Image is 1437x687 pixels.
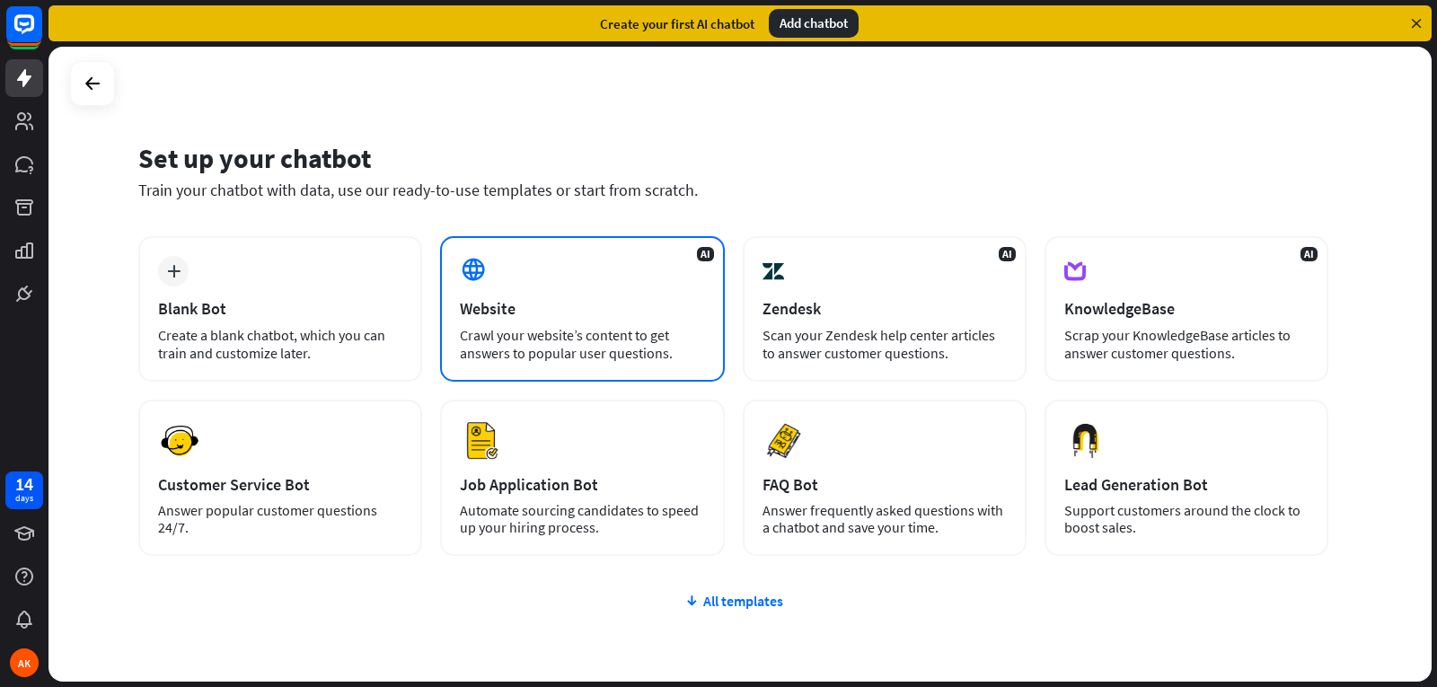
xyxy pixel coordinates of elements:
div: 14 [15,476,33,492]
div: AK [10,648,39,677]
div: Scan your Zendesk help center articles to answer customer questions. [763,326,1007,362]
div: Create your first AI chatbot [600,15,754,32]
button: Open LiveChat chat widget [14,7,68,61]
span: AI [697,247,714,261]
div: Website [460,298,704,319]
a: 14 days [5,471,43,509]
div: Set up your chatbot [138,141,1328,175]
div: All templates [138,592,1328,610]
i: plus [167,265,181,277]
div: Automate sourcing candidates to speed up your hiring process. [460,502,704,536]
div: Blank Bot [158,298,402,319]
div: KnowledgeBase [1064,298,1309,319]
div: Crawl your website’s content to get answers to popular user questions. [460,326,704,362]
div: Zendesk [763,298,1007,319]
span: AI [1300,247,1318,261]
div: Customer Service Bot [158,474,402,495]
div: Support customers around the clock to boost sales. [1064,502,1309,536]
div: Create a blank chatbot, which you can train and customize later. [158,326,402,362]
div: Train your chatbot with data, use our ready-to-use templates or start from scratch. [138,180,1328,200]
div: days [15,492,33,505]
div: Job Application Bot [460,474,704,495]
div: Lead Generation Bot [1064,474,1309,495]
div: FAQ Bot [763,474,1007,495]
div: Answer popular customer questions 24/7. [158,502,402,536]
div: Scrap your KnowledgeBase articles to answer customer questions. [1064,326,1309,362]
div: Answer frequently asked questions with a chatbot and save your time. [763,502,1007,536]
div: Add chatbot [769,9,859,38]
span: AI [999,247,1016,261]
